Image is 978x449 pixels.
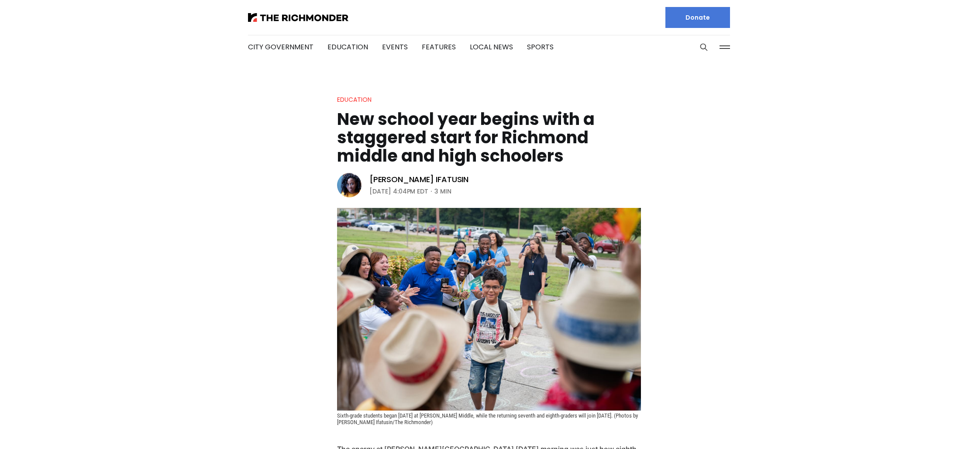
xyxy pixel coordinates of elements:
[337,208,641,411] img: New school year begins with a staggered start for Richmond middle and high schoolers
[248,42,313,52] a: City Government
[527,42,554,52] a: Sports
[665,7,730,28] a: Donate
[382,42,408,52] a: Events
[337,412,639,425] span: Sixth-grade students began [DATE] at [PERSON_NAME] Middle, while the returning seventh and eighth...
[422,42,456,52] a: Features
[904,406,978,449] iframe: portal-trigger
[248,13,348,22] img: The Richmonder
[434,186,451,197] span: 3 min
[337,110,641,165] h1: New school year begins with a staggered start for Richmond middle and high schoolers
[327,42,368,52] a: Education
[337,95,372,104] a: Education
[470,42,513,52] a: Local News
[369,174,468,185] a: [PERSON_NAME] Ifatusin
[337,173,362,197] img: Victoria A. Ifatusin
[369,186,428,197] time: [DATE] 4:04PM EDT
[697,41,710,54] button: Search this site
